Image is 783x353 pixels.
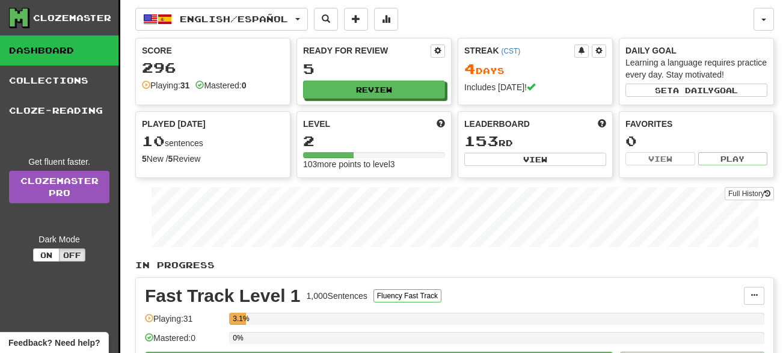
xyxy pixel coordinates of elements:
span: 4 [464,60,476,77]
div: Daily Goal [625,45,767,57]
div: Mastered: [195,79,246,91]
button: Fluency Fast Track [373,289,441,302]
span: 153 [464,132,499,149]
span: Score more points to level up [437,118,445,130]
button: Review [303,81,445,99]
p: In Progress [135,259,774,271]
div: 3.1% [233,313,245,325]
div: 1,000 Sentences [307,290,367,302]
button: Seta dailygoal [625,84,767,97]
div: Score [142,45,284,57]
span: Level [303,118,330,130]
span: 10 [142,132,165,149]
div: Day s [464,61,606,77]
strong: 5 [168,154,173,164]
div: Dark Mode [9,233,109,245]
span: This week in points, UTC [598,118,606,130]
div: 0 [625,134,767,149]
div: Playing: 31 [145,313,223,333]
span: Open feedback widget [8,337,100,349]
div: New / Review [142,153,284,165]
button: Full History [725,187,774,200]
div: rd [464,134,606,149]
strong: 5 [142,154,147,164]
a: ClozemasterPro [9,171,109,203]
div: 5 [303,61,445,76]
div: 103 more points to level 3 [303,158,445,170]
div: Ready for Review [303,45,431,57]
span: Played [DATE] [142,118,206,130]
div: Fast Track Level 1 [145,287,301,305]
div: sentences [142,134,284,149]
div: Mastered: 0 [145,332,223,352]
button: Search sentences [314,8,338,31]
div: Includes [DATE]! [464,81,606,93]
span: a daily [673,86,714,94]
strong: 31 [180,81,190,90]
span: English / Español [180,14,288,24]
button: Add sentence to collection [344,8,368,31]
div: Learning a language requires practice every day. Stay motivated! [625,57,767,81]
div: Clozemaster [33,12,111,24]
div: Playing: [142,79,189,91]
button: English/Español [135,8,308,31]
button: Play [698,152,768,165]
button: On [33,248,60,262]
div: 296 [142,60,284,75]
span: Leaderboard [464,118,530,130]
div: Favorites [625,118,767,130]
button: View [464,153,606,166]
button: More stats [374,8,398,31]
button: View [625,152,695,165]
div: 2 [303,134,445,149]
div: Streak [464,45,574,57]
a: (CST) [501,47,520,55]
button: Off [59,248,85,262]
div: Get fluent faster. [9,156,109,168]
strong: 0 [242,81,247,90]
